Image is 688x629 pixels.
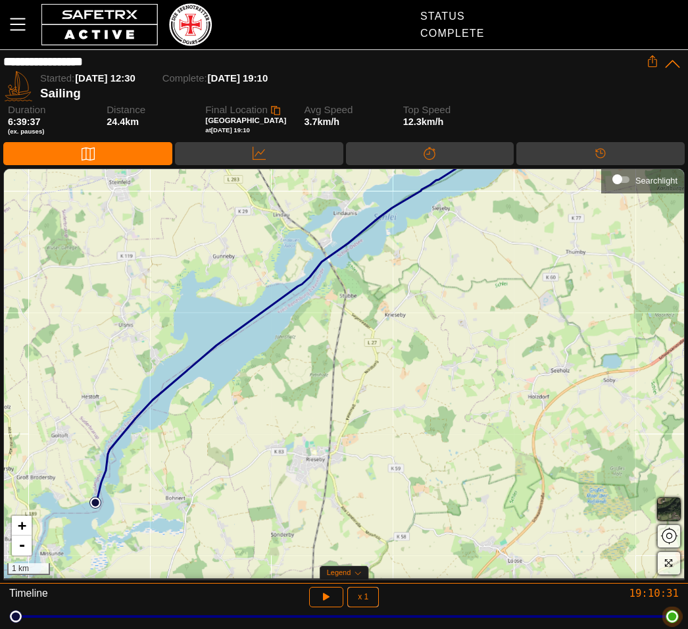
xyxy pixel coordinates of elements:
[304,116,339,127] span: 3.7km/h
[205,104,268,115] span: Final Location
[8,116,41,127] span: 6:39:37
[347,587,379,607] button: x 1
[403,105,487,116] span: Top Speed
[162,73,207,84] span: Complete:
[7,563,50,575] div: 1 km
[608,170,677,189] div: Searchlight
[40,86,647,101] div: Sailing
[3,142,172,165] div: Map
[12,516,32,536] a: Zoom in
[89,497,101,509] img: PathStart.svg
[75,73,135,84] span: [DATE] 12:30
[635,176,677,186] div: Searchlight
[420,28,485,39] div: Complete
[327,568,351,576] span: Legend
[346,142,514,165] div: Splits
[169,3,211,46] img: RescueLogo.png
[458,587,679,600] div: 19:10:31
[205,126,250,134] span: at [DATE] 19:10
[12,536,32,555] a: Zoom out
[208,73,268,84] span: [DATE] 19:10
[358,593,368,601] span: x 1
[107,105,191,116] span: Distance
[107,116,139,127] span: 24.4km
[40,73,74,84] span: Started:
[205,116,286,124] span: [GEOGRAPHIC_DATA]
[403,116,444,127] span: 12.3km/h
[304,105,388,116] span: Avg Speed
[420,11,485,22] div: Status
[8,128,92,136] span: (ex. pauses)
[8,105,92,116] span: Duration
[9,587,230,607] div: Timeline
[3,71,34,101] img: SAILING.svg
[516,142,685,165] div: Timeline
[175,142,343,165] div: Data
